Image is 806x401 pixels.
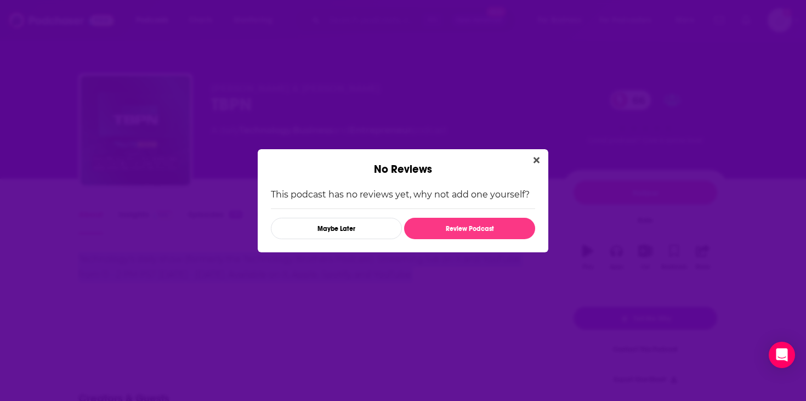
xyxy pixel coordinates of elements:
div: Open Intercom Messenger [769,342,795,368]
button: Close [529,154,544,167]
button: Maybe Later [271,218,402,239]
button: Review Podcast [404,218,535,239]
p: This podcast has no reviews yet, why not add one yourself? [271,189,535,200]
div: No Reviews [258,149,548,176]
